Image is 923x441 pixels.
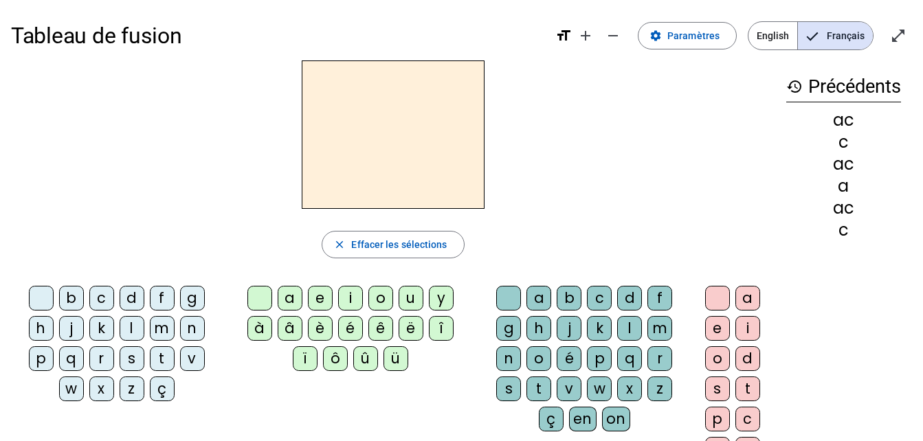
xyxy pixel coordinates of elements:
div: a [735,286,760,310]
mat-icon: add [577,27,594,44]
div: c [786,134,901,150]
div: t [735,376,760,401]
div: s [705,376,730,401]
div: c [735,407,760,431]
div: y [429,286,454,310]
div: l [617,316,642,341]
div: t [150,346,175,371]
div: î [429,316,454,341]
div: r [647,346,672,371]
div: ü [383,346,408,371]
mat-icon: format_size [555,27,572,44]
div: ç [539,407,564,431]
div: a [526,286,551,310]
div: j [557,316,581,341]
button: Diminuer la taille de la police [599,22,627,49]
div: v [180,346,205,371]
div: ç [150,376,175,401]
div: m [150,316,175,341]
div: d [120,286,144,310]
div: q [617,346,642,371]
div: p [29,346,54,371]
div: f [150,286,175,310]
h1: Tableau de fusion [11,14,544,58]
div: c [786,222,901,238]
div: é [557,346,581,371]
div: ac [786,200,901,216]
div: u [399,286,423,310]
div: k [89,316,114,341]
span: English [748,22,797,49]
mat-icon: open_in_full [890,27,907,44]
div: b [557,286,581,310]
mat-icon: close [333,238,346,251]
div: g [180,286,205,310]
div: â [278,316,302,341]
div: ô [323,346,348,371]
span: Français [798,22,873,49]
div: o [526,346,551,371]
div: d [617,286,642,310]
div: r [89,346,114,371]
mat-button-toggle-group: Language selection [748,21,874,50]
button: Entrer en plein écran [885,22,912,49]
div: à [247,316,272,341]
div: t [526,376,551,401]
div: on [602,407,630,431]
div: i [338,286,363,310]
div: w [587,376,612,401]
div: m [647,316,672,341]
div: e [705,316,730,341]
button: Augmenter la taille de la police [572,22,599,49]
div: k [587,316,612,341]
div: n [180,316,205,341]
span: Paramètres [667,27,720,44]
div: o [705,346,730,371]
mat-icon: remove [605,27,621,44]
button: Paramètres [638,22,737,49]
div: p [587,346,612,371]
span: Effacer les sélections [351,236,447,253]
div: n [496,346,521,371]
div: l [120,316,144,341]
mat-icon: settings [649,30,662,42]
div: c [587,286,612,310]
div: ac [786,156,901,172]
div: û [353,346,378,371]
div: ac [786,112,901,128]
div: h [526,316,551,341]
div: h [29,316,54,341]
button: Effacer les sélections [322,231,464,258]
div: z [120,376,144,401]
div: é [338,316,363,341]
div: q [59,346,84,371]
div: o [368,286,393,310]
div: a [786,178,901,194]
div: f [647,286,672,310]
div: g [496,316,521,341]
div: ï [293,346,318,371]
div: e [308,286,333,310]
div: z [647,376,672,401]
div: c [89,286,114,310]
div: b [59,286,84,310]
div: ë [399,316,423,341]
div: j [59,316,84,341]
div: w [59,376,84,401]
div: a [278,286,302,310]
div: d [735,346,760,371]
div: en [569,407,597,431]
div: i [735,316,760,341]
div: ê [368,316,393,341]
div: p [705,407,730,431]
h3: Précédents [786,71,901,102]
div: v [557,376,581,401]
mat-icon: history [786,78,803,95]
div: x [89,376,114,401]
div: s [120,346,144,371]
div: è [308,316,333,341]
div: x [617,376,642,401]
div: s [496,376,521,401]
